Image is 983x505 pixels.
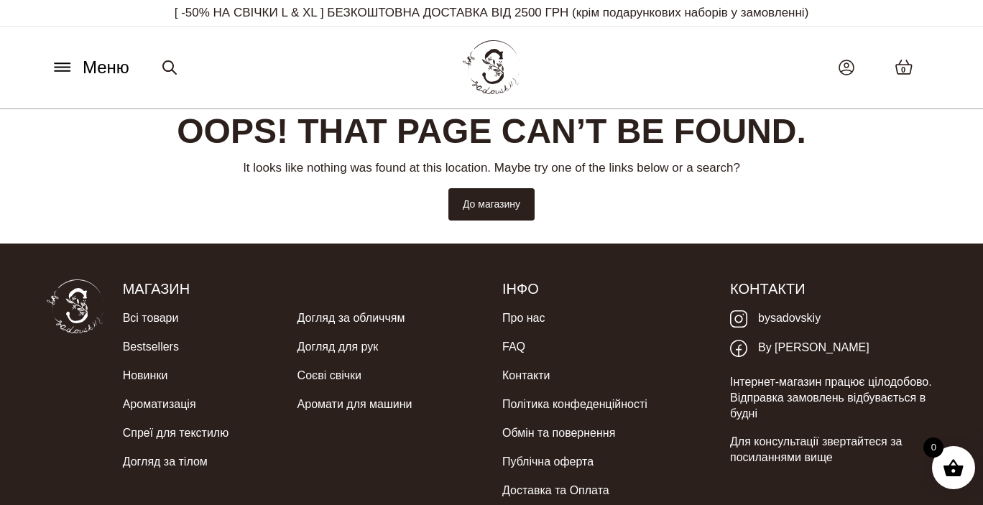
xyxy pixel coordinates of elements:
a: Обмін та повернення [502,419,615,448]
button: Меню [47,54,134,81]
a: Догляд для рук [297,333,379,361]
a: Публічна оферта [502,448,594,476]
a: Доставка та Оплата [502,476,609,505]
a: Догляд за тілом [123,448,208,476]
a: Про нас [502,304,545,333]
span: 0 [923,437,943,458]
h5: Магазин [123,279,481,298]
img: BY SADOVSKIY [463,40,520,94]
span: 0 [901,64,905,76]
a: Політика конфеденційності [502,390,647,419]
p: Для консультації звертайтеся за посиланнями вище [730,434,936,466]
span: Меню [83,55,129,80]
a: By [PERSON_NAME] [730,333,869,363]
a: FAQ [502,333,525,361]
a: Аромати для машини [297,390,412,419]
a: Всі товари [123,304,179,333]
a: До магазину [448,188,535,221]
a: Соєві свічки [297,361,361,390]
a: Новинки [123,361,168,390]
a: Догляд за обличчям [297,304,405,333]
a: Контакти [502,361,550,390]
a: bysadovskiy [730,304,821,333]
a: 0 [880,45,928,90]
a: Bestsellers [123,333,179,361]
h5: Інфо [502,279,709,298]
p: Інтернет-магазин працює цілодобово. Відправка замовлень відбувається в будні [730,374,936,422]
h5: Контакти [730,279,936,298]
a: Ароматизація [123,390,196,419]
a: Спреї для текстилю [123,419,229,448]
